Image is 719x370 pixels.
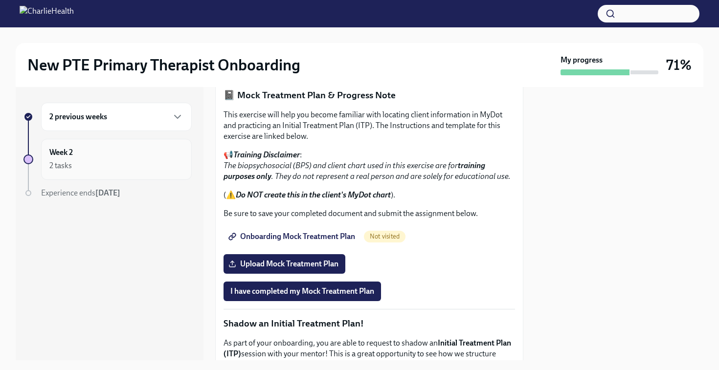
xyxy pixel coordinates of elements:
h3: 71% [666,56,692,74]
h6: Week 2 [49,147,73,158]
h2: New PTE Primary Therapist Onboarding [27,55,300,75]
strong: My progress [561,55,603,65]
strong: Initial Treatment Plan (ITP) [224,338,511,358]
div: 2 previous weeks [41,103,192,131]
strong: Do NOT create this in the client's MyDot chart [236,190,391,199]
div: 2 tasks [49,160,72,171]
span: Upload Mock Treatment Plan [230,259,338,269]
strong: Training Disclaimer [233,150,300,159]
p: As part of your onboarding, you are able to request to shadow an session with your mentor! This i... [224,338,515,370]
em: The biopsychosocial (BPS) and client chart used in this exercise are for . They do not represent ... [224,161,511,181]
span: I have completed my Mock Treatment Plan [230,286,374,296]
span: Not visited [364,233,405,240]
p: Be sure to save your completed document and submit the assignment below. [224,208,515,219]
img: CharlieHealth [20,6,74,22]
button: I have completed my Mock Treatment Plan [224,282,381,301]
h6: 2 previous weeks [49,111,107,122]
p: 📓 Mock Treatment Plan & Progress Note [224,89,515,102]
strong: [DATE] [95,188,120,197]
span: Experience ends [41,188,120,197]
a: Week 22 tasks [23,139,192,180]
label: Upload Mock Treatment Plan [224,254,345,274]
a: Onboarding Mock Treatment Plan [224,227,362,246]
span: Onboarding Mock Treatment Plan [230,232,355,241]
p: This exercise will help you become familiar with locating client information in MyDot and practic... [224,109,515,142]
strong: training purposes only [224,161,485,181]
p: 📢 : [224,150,515,182]
p: Shadow an Initial Treatment Plan! [224,317,515,330]
p: (⚠️ ). [224,190,515,200]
